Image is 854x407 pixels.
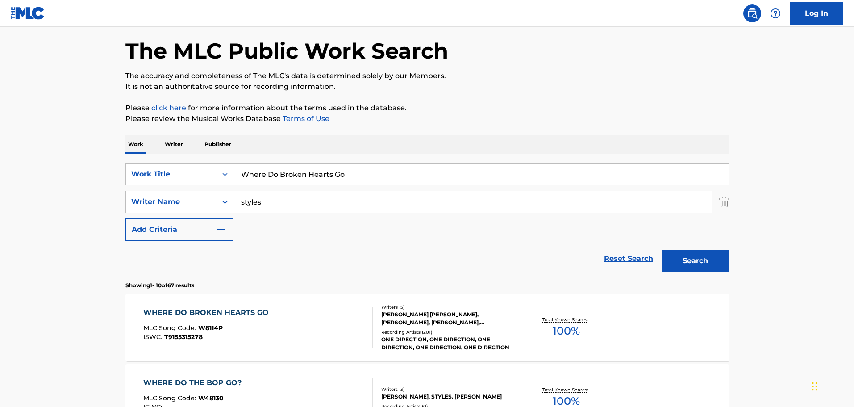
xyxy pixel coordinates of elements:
[381,310,516,327] div: [PERSON_NAME] [PERSON_NAME], [PERSON_NAME], [PERSON_NAME], [PERSON_NAME] [PERSON_NAME] STYLES, [P...
[162,135,186,154] p: Writer
[553,323,580,339] span: 100 %
[719,191,729,213] img: Delete Criterion
[381,336,516,352] div: ONE DIRECTION, ONE DIRECTION, ONE DIRECTION, ONE DIRECTION, ONE DIRECTION
[131,197,212,207] div: Writer Name
[125,71,729,81] p: The accuracy and completeness of The MLC's data is determined solely by our Members.
[202,135,234,154] p: Publisher
[542,316,590,323] p: Total Known Shares:
[809,364,854,407] iframe: Chat Widget
[125,113,729,124] p: Please review the Musical Works Database
[662,250,729,272] button: Search
[131,169,212,180] div: Work Title
[281,114,329,123] a: Terms of Use
[125,163,729,277] form: Search Form
[381,329,516,336] div: Recording Artists ( 201 )
[770,8,781,19] img: help
[790,2,843,25] a: Log In
[164,333,203,341] span: T9155315278
[125,294,729,361] a: WHERE DO BROKEN HEARTS GOMLC Song Code:W8114PISWC:T9155315278Writers (5)[PERSON_NAME] [PERSON_NAM...
[542,386,590,393] p: Total Known Shares:
[143,324,198,332] span: MLC Song Code :
[216,224,226,235] img: 9d2ae6d4665cec9f34b9.svg
[767,4,784,22] div: Help
[381,304,516,310] div: Writers ( 5 )
[198,324,223,332] span: W8114P
[198,394,224,402] span: W48130
[812,373,817,400] div: Drag
[125,81,729,92] p: It is not an authoritative source for recording information.
[125,281,194,290] p: Showing 1 - 10 of 67 results
[743,4,761,22] a: Public Search
[151,104,186,112] a: click here
[600,249,658,269] a: Reset Search
[747,8,758,19] img: search
[143,394,198,402] span: MLC Song Code :
[143,378,246,388] div: WHERE DO THE BOP GO?
[143,307,273,318] div: WHERE DO BROKEN HEARTS GO
[125,135,146,154] p: Work
[381,393,516,401] div: [PERSON_NAME], STYLES, [PERSON_NAME]
[125,103,729,113] p: Please for more information about the terms used in the database.
[125,38,448,64] h1: The MLC Public Work Search
[143,333,164,341] span: ISWC :
[11,7,45,20] img: MLC Logo
[381,386,516,393] div: Writers ( 3 )
[125,218,233,241] button: Add Criteria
